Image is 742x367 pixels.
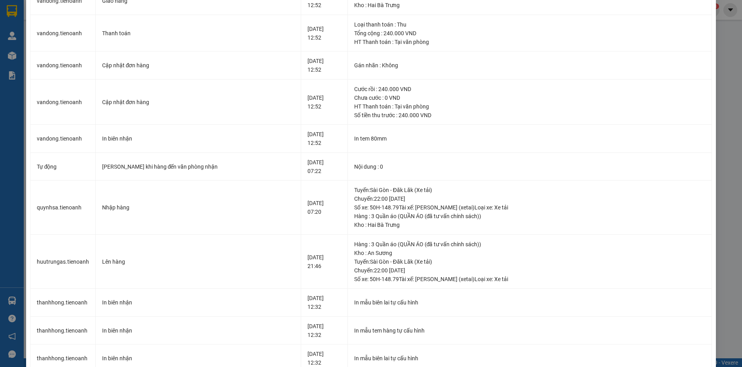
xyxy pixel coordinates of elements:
[307,350,341,367] div: [DATE] 12:32
[30,235,96,289] td: huutrungas.tienoanh
[307,253,341,270] div: [DATE] 21:46
[307,294,341,311] div: [DATE] 12:32
[354,354,706,363] div: In mẫu biên lai tự cấu hình
[102,61,294,70] div: Cập nhật đơn hàng
[354,102,706,111] div: HT Thanh toán : Tại văn phòng
[30,51,96,80] td: vandong.tienoanh
[30,153,96,181] td: Tự động
[30,317,96,345] td: thanhhong.tienoanh
[3,5,23,25] img: logo
[354,85,706,93] div: Cước rồi : 240.000 VND
[3,35,52,43] span: ĐC: B459 QL1A, PĐông [GEOGRAPHIC_DATA], Q12
[30,4,111,12] span: CTY TNHH DLVT TIẾN OANH
[30,181,96,235] td: quynhsa.tienoanh
[354,93,706,102] div: Chưa cước : 0 VND
[102,98,294,106] div: Cập nhật đơn hàng
[307,158,341,175] div: [DATE] 07:22
[307,25,341,42] div: [DATE] 12:52
[354,240,706,249] div: Hàng : 3 Quần áo (QUẦN ÁO (đã tư vấn chính sách))
[102,134,294,143] div: In biên nhận
[354,38,706,46] div: HT Thanh toán : Tại văn phòng
[307,199,341,216] div: [DATE] 07:20
[354,249,706,257] div: Kho : An Sương
[354,162,706,171] div: Nội dung : 0
[60,37,114,41] span: ĐC: [STREET_ADDRESS] BMT
[30,289,96,317] td: thanhhong.tienoanh
[3,45,29,49] span: ĐT:0935881992
[354,134,706,143] div: In tem 80mm
[354,298,706,307] div: In mẫu biên lai tự cấu hình
[354,212,706,221] div: Hàng : 3 Quần áo (QUẦN ÁO (đã tư vấn chính sách))
[53,19,87,25] strong: 1900 633 614
[3,29,35,33] span: VP Gửi: An Sương
[102,257,294,266] div: Lên hàng
[60,29,101,33] span: VP Nhận: Hai Bà Trưng
[354,257,706,283] div: Tuyến : Sài Gòn - Đăk Lăk (Xe tải) Chuyến: 22:00 [DATE] Số xe: 50H-148.79 Tài xế: [PERSON_NAME] (...
[36,59,83,65] span: GỬI KHÁCH HÀNG
[102,326,294,335] div: In biên nhận
[307,57,341,74] div: [DATE] 12:52
[102,298,294,307] div: In biên nhận
[102,354,294,363] div: In biên nhận
[354,1,706,10] div: Kho : Hai Bà Trưng
[30,80,96,125] td: vandong.tienoanh
[354,20,706,29] div: Loại thanh toán : Thu
[60,45,87,49] span: ĐT: 0935371718
[30,15,96,52] td: vandong.tienoanh
[354,29,706,38] div: Tổng cộng : 240.000 VND
[307,130,341,147] div: [DATE] 12:52
[30,125,96,153] td: vandong.tienoanh
[17,51,102,58] span: ----------------------------------------------
[354,326,706,335] div: In mẫu tem hàng tự cấu hình
[307,93,341,111] div: [DATE] 12:52
[354,186,706,212] div: Tuyến : Sài Gòn - Đăk Lăk (Xe tải) Chuyến: 22:00 [DATE] Số xe: 50H-148.79 Tài xế: [PERSON_NAME] (...
[354,221,706,229] div: Kho : Hai Bà Trưng
[102,203,294,212] div: Nhập hàng
[31,13,109,18] strong: NHẬN HÀNG NHANH - GIAO TỐC HÀNH
[307,322,341,339] div: [DATE] 12:32
[102,162,294,171] div: [PERSON_NAME] khi hàng đến văn phòng nhận
[354,61,706,70] div: Gán nhãn : Không
[102,29,294,38] div: Thanh toán
[354,111,706,120] div: Số tiền thu trước : 240.000 VND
